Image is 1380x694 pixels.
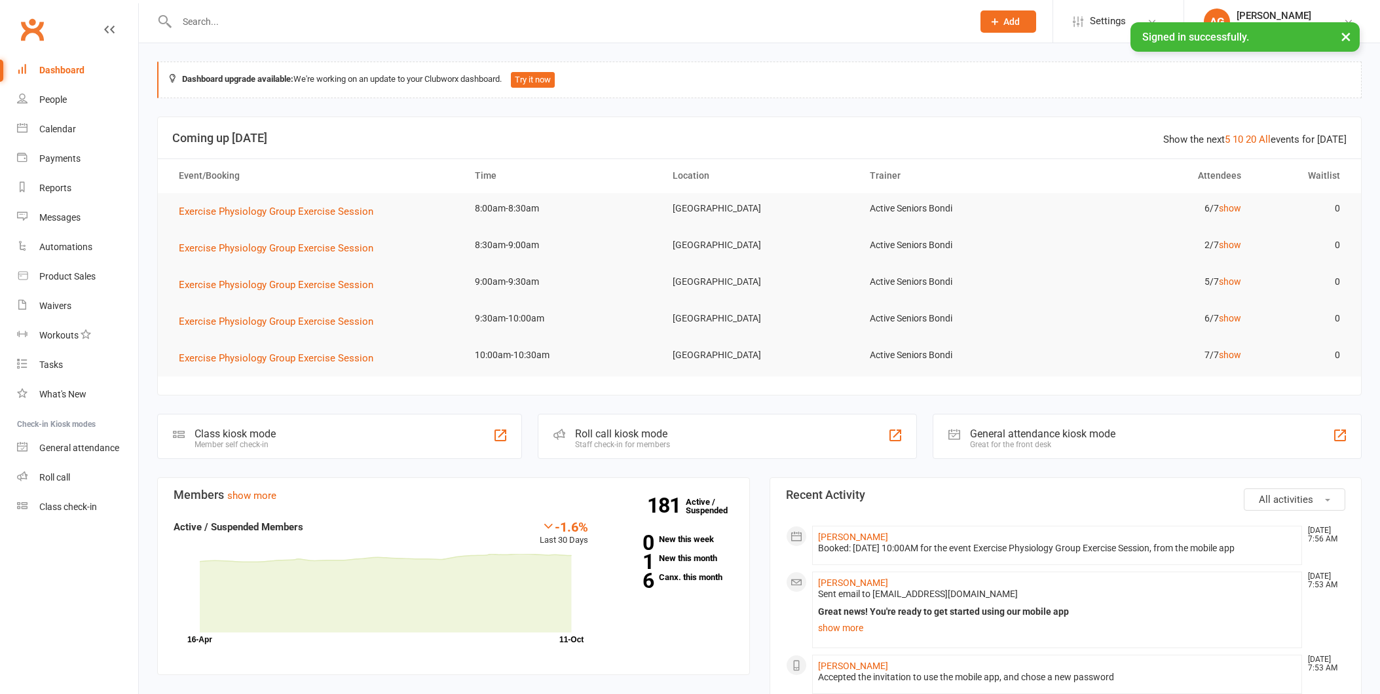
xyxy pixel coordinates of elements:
[540,519,588,534] div: -1.6%
[858,340,1055,371] td: Active Seniors Bondi
[39,389,86,399] div: What's New
[818,606,1297,617] div: Great news! You're ready to get started using our mobile app
[980,10,1036,33] button: Add
[17,291,138,321] a: Waivers
[858,230,1055,261] td: Active Seniors Bondi
[179,206,373,217] span: Exercise Physiology Group Exercise Session
[1056,193,1253,224] td: 6/7
[1334,22,1358,50] button: ×
[858,266,1055,297] td: Active Seniors Bondi
[818,661,888,671] a: [PERSON_NAME]
[661,303,858,334] td: [GEOGRAPHIC_DATA]
[179,279,373,291] span: Exercise Physiology Group Exercise Session
[17,433,138,463] a: General attendance kiosk mode
[17,203,138,232] a: Messages
[608,552,654,572] strong: 1
[195,428,276,440] div: Class kiosk mode
[970,428,1115,440] div: General attendance kiosk mode
[1244,488,1345,511] button: All activities
[661,230,858,261] td: [GEOGRAPHIC_DATA]
[818,672,1297,683] div: Accepted the invitation to use the mobile app, and chose a new password
[1225,134,1230,145] a: 5
[463,303,660,334] td: 9:30am-10:00am
[1253,340,1352,371] td: 0
[39,301,71,311] div: Waivers
[463,230,660,261] td: 8:30am-9:00am
[540,519,588,547] div: Last 30 Days
[17,262,138,291] a: Product Sales
[1219,350,1241,360] a: show
[174,488,734,502] h3: Members
[1233,134,1243,145] a: 10
[818,532,888,542] a: [PERSON_NAME]
[686,488,743,524] a: 181Active / Suspended
[818,577,888,588] a: [PERSON_NAME]
[179,314,382,329] button: Exercise Physiology Group Exercise Session
[39,94,67,105] div: People
[1301,572,1345,589] time: [DATE] 7:53 AM
[195,440,276,449] div: Member self check-in
[1163,132,1347,147] div: Show the next events for [DATE]
[39,330,79,340] div: Workouts
[17,144,138,173] a: Payments
[661,266,858,297] td: [GEOGRAPHIC_DATA]
[858,159,1055,192] th: Trainer
[858,193,1055,224] td: Active Seniors Bondi
[575,440,670,449] div: Staff check-in for members
[608,571,654,591] strong: 6
[39,242,92,252] div: Automations
[182,74,293,84] strong: Dashboard upgrade available:
[661,340,858,371] td: [GEOGRAPHIC_DATA]
[463,159,660,192] th: Time
[1259,134,1271,145] a: All
[970,440,1115,449] div: Great for the front desk
[661,159,858,192] th: Location
[17,463,138,492] a: Roll call
[17,380,138,409] a: What's New
[1259,494,1313,505] span: All activities
[179,240,382,256] button: Exercise Physiology Group Exercise Session
[173,12,963,31] input: Search...
[1237,10,1320,22] div: [PERSON_NAME]
[1056,159,1253,192] th: Attendees
[39,443,119,453] div: General attendance
[818,589,1018,599] span: Sent email to [EMAIL_ADDRESS][DOMAIN_NAME]
[179,242,373,254] span: Exercise Physiology Group Exercise Session
[39,212,81,223] div: Messages
[39,502,97,512] div: Class check-in
[39,271,96,282] div: Product Sales
[227,490,276,502] a: show more
[1056,303,1253,334] td: 6/7
[608,535,733,543] a: 0New this week
[463,193,660,224] td: 8:00am-8:30am
[174,521,303,533] strong: Active / Suspended Members
[1219,313,1241,323] a: show
[858,303,1055,334] td: Active Seniors Bondi
[179,204,382,219] button: Exercise Physiology Group Exercise Session
[1246,134,1256,145] a: 20
[1056,230,1253,261] td: 2/7
[17,85,138,115] a: People
[608,554,733,562] a: 1New this month
[1253,193,1352,224] td: 0
[17,56,138,85] a: Dashboard
[16,13,48,46] a: Clubworx
[17,115,138,144] a: Calendar
[786,488,1346,502] h3: Recent Activity
[1003,16,1020,27] span: Add
[17,321,138,350] a: Workouts
[179,316,373,327] span: Exercise Physiology Group Exercise Session
[39,183,71,193] div: Reports
[172,132,1347,145] h3: Coming up [DATE]
[179,352,373,364] span: Exercise Physiology Group Exercise Session
[17,173,138,203] a: Reports
[1301,526,1345,543] time: [DATE] 7:56 AM
[1090,7,1126,36] span: Settings
[157,62,1362,98] div: We're working on an update to your Clubworx dashboard.
[39,472,70,483] div: Roll call
[39,124,76,134] div: Calendar
[1253,230,1352,261] td: 0
[1219,203,1241,213] a: show
[1204,9,1230,35] div: AG
[1056,340,1253,371] td: 7/7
